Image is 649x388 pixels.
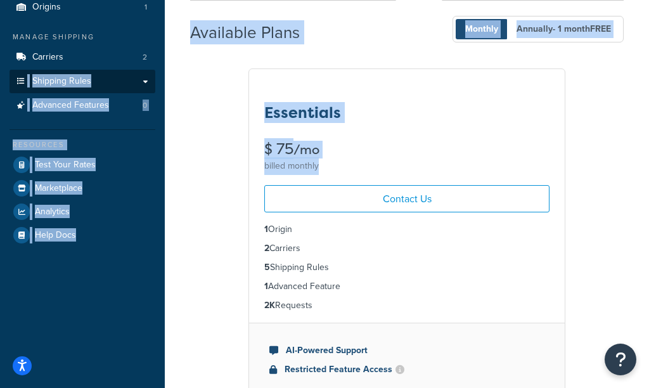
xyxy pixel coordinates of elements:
strong: 2K [264,299,275,312]
h2: Available Plans [190,23,319,42]
div: billed monthly [264,157,549,175]
span: Origins [32,2,61,13]
span: Help Docs [35,230,76,241]
li: AI-Powered Support [269,344,544,358]
span: Test Your Rates [35,160,96,171]
b: FREE [590,22,611,36]
span: Shipping Rules [32,76,91,87]
button: Monthly Annually- 1 monthFREE [453,16,624,42]
span: Annually [507,19,620,39]
span: 2 [143,52,147,63]
strong: 1 [264,280,268,293]
a: Analytics [10,200,155,223]
a: Advanced Features 0 [10,94,155,117]
li: Advanced Features [10,94,155,117]
div: Resources [10,139,155,150]
span: Marketplace [35,183,82,194]
strong: 2 [264,242,269,255]
span: - 1 month [553,22,611,36]
a: Contact Us [264,185,549,212]
a: Test Your Rates [10,153,155,176]
li: Requests [264,299,549,313]
strong: 1 [264,223,268,236]
a: Shipping Rules [10,70,155,93]
div: $ 75 [264,141,549,157]
span: 1 [145,2,147,13]
li: Origin [264,223,549,236]
button: Open Resource Center [605,344,636,375]
small: /mo [293,141,319,158]
div: Manage Shipping [10,32,155,42]
li: Shipping Rules [264,261,549,275]
a: Carriers 2 [10,46,155,69]
span: Monthly [456,19,508,39]
span: Carriers [32,52,63,63]
span: Advanced Features [32,100,109,111]
li: Carriers [264,242,549,255]
span: Analytics [35,207,70,217]
li: Restricted Feature Access [269,363,544,377]
strong: 5 [264,261,270,274]
a: Marketplace [10,177,155,200]
li: Advanced Feature [264,280,549,294]
h3: Essentials [264,105,341,121]
li: Carriers [10,46,155,69]
a: Help Docs [10,224,155,247]
span: 0 [143,100,147,111]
